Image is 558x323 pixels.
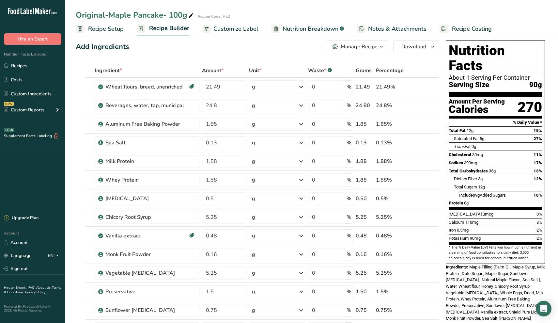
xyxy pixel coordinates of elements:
a: Terms & Conditions . [4,285,61,295]
div: Beverages, water, tap, municipal [105,102,187,109]
span: 5g [480,136,484,141]
div: Sunflower [MEDICAL_DATA] [105,306,187,314]
span: 2% [536,236,542,241]
span: Sodium [449,160,463,165]
span: Customize Label [213,24,258,33]
a: FAQ . [28,285,36,290]
span: 12g [467,128,473,133]
span: 8g [464,201,469,205]
span: 27% [534,136,542,141]
div: [MEDICAL_DATA] [105,195,187,202]
span: Amount [202,67,224,74]
div: 0.16 [356,250,373,258]
div: 5.25 [356,269,373,277]
div: Recipe Code: V52 [198,13,230,19]
span: Recipe Costing [452,24,492,33]
div: 1.5% [376,288,408,296]
div: 5.25% [376,213,408,221]
span: Iron [449,228,456,233]
div: Open Intercom Messenger [536,301,551,316]
div: 1.85 [356,120,373,128]
span: 35g [489,169,496,173]
div: EN [48,252,61,260]
span: Serving Size [449,81,489,89]
div: g [252,232,255,240]
div: Aluminum Free Baking Powder [105,120,187,128]
span: Potassium [449,236,469,241]
span: Notes & Attachments [368,24,426,33]
div: g [252,83,255,91]
div: Add Ingredients [76,41,129,52]
span: Unit [249,67,261,74]
div: 21.49 [356,83,373,91]
div: 0.75% [376,306,408,314]
div: BETA [4,128,14,132]
span: [MEDICAL_DATA] [449,212,482,217]
div: 1.88 [356,176,373,184]
a: Recipe Setup [76,22,124,36]
span: Cholesterol [449,152,471,157]
div: g [252,102,255,109]
span: 18% [534,193,542,198]
div: g [252,157,255,165]
span: 2% [536,228,542,233]
span: Recipe Setup [88,24,124,33]
h1: Nutrition Facts [449,43,542,73]
span: 11% [534,152,542,157]
div: 0.13% [376,139,408,147]
span: 30mg [472,152,483,157]
button: Manage Recipe [327,40,388,53]
span: 12g [478,185,485,189]
i: Trans [454,144,465,149]
span: 0mcg [483,212,493,217]
div: 1.88% [376,157,408,165]
div: Vegetable [MEDICAL_DATA] [105,269,187,277]
span: Recipe Builder [149,24,189,33]
span: Dietary Fiber [454,176,477,181]
a: Recipe Costing [440,22,492,36]
div: Powered By FoodLabelMaker © 2025 All Rights Reserved [4,305,61,313]
span: Protein [449,201,463,205]
span: 8% [536,220,542,225]
div: g [252,250,255,258]
a: Language [4,250,32,261]
span: Percentage [376,67,404,74]
span: 3g [478,176,483,181]
a: Nutrition Breakdown [271,22,344,36]
a: Notes & Attachments [357,22,426,36]
button: Download [393,40,439,53]
span: Nutrition Breakdown [283,24,338,33]
span: 17% [534,160,542,165]
div: 0.5% [376,195,408,202]
span: 390mg [464,160,477,165]
div: Wheat flours, bread, unenriched [105,83,187,91]
div: 270 [518,99,542,116]
span: 9g [475,193,480,198]
button: Hire an Expert [4,33,61,45]
a: Customize Label [202,22,258,36]
a: Recipe Builder [137,21,189,37]
a: Privacy Policy [25,290,45,295]
span: 90mg [470,236,481,241]
span: Calcium [449,220,464,225]
div: g [252,176,255,184]
span: 0% [536,212,542,217]
span: Total Sugars [454,185,477,189]
div: Custom Reports [4,106,44,113]
div: Manage Recipe [341,43,378,51]
span: 12% [534,176,542,181]
div: 24.8% [376,102,408,109]
section: * The % Daily Value (DV) tells you how much a nutrient in a serving of food contributes to a dail... [449,245,542,261]
div: Sea Salt [105,139,187,147]
div: Upgrade Plan [4,215,39,221]
div: g [252,195,255,202]
div: 21.49% [376,83,408,91]
span: Fat [454,144,471,149]
span: Grams [356,67,372,74]
div: 24.80 [356,102,373,109]
span: 90g [529,81,542,89]
div: 0.48% [376,232,408,240]
span: Total Fat [449,128,466,133]
div: Whey Protein [105,176,187,184]
div: 5.25 [356,213,373,221]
